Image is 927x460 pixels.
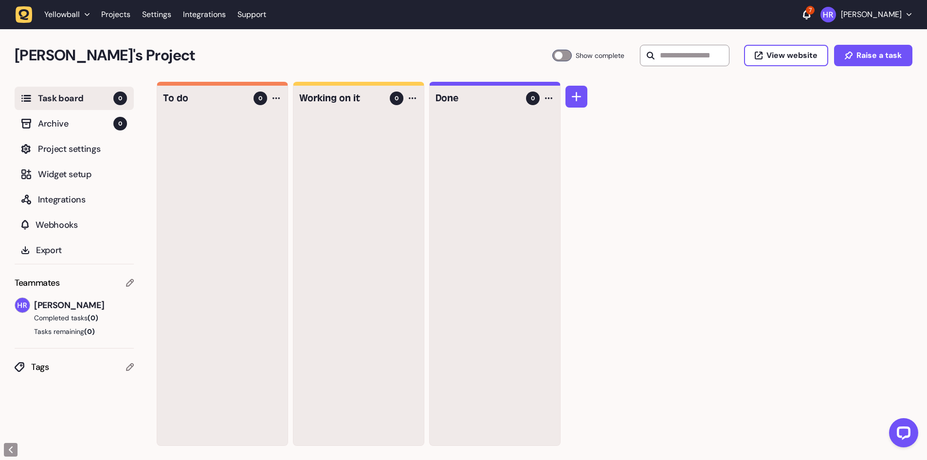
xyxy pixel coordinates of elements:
[15,87,134,110] button: Task board0
[88,313,98,322] span: (0)
[841,10,902,19] p: [PERSON_NAME]
[576,50,624,61] span: Show complete
[744,45,828,66] button: View website
[820,7,911,22] button: [PERSON_NAME]
[15,298,30,313] img: Harry Robinson
[531,94,535,103] span: 0
[44,10,80,19] span: Yellowball
[766,52,818,59] span: View website
[113,92,127,105] span: 0
[436,92,519,105] h4: Done
[38,167,127,181] span: Widget setup
[881,414,922,455] iframe: LiveChat chat widget
[142,6,171,23] a: Settings
[15,327,134,336] button: Tasks remaining(0)
[15,239,134,262] button: Export
[113,117,127,130] span: 0
[15,213,134,237] button: Webhooks
[163,92,247,105] h4: To do
[38,92,113,105] span: Task board
[237,10,266,19] a: Support
[15,137,134,161] button: Project settings
[15,276,60,290] span: Teammates
[34,298,134,312] span: [PERSON_NAME]
[38,117,113,130] span: Archive
[15,313,126,323] button: Completed tasks(0)
[183,6,226,23] a: Integrations
[806,6,815,15] div: 7
[856,52,902,59] span: Raise a task
[101,6,130,23] a: Projects
[258,94,262,103] span: 0
[15,44,552,67] h2: Harry's Project
[36,218,127,232] span: Webhooks
[16,6,95,23] button: Yellowball
[299,92,383,105] h4: Working on it
[84,327,95,336] span: (0)
[38,142,127,156] span: Project settings
[395,94,399,103] span: 0
[31,360,126,374] span: Tags
[834,45,912,66] button: Raise a task
[820,7,836,22] img: Harry Robinson
[38,193,127,206] span: Integrations
[15,112,134,135] button: Archive0
[15,163,134,186] button: Widget setup
[15,188,134,211] button: Integrations
[36,243,127,257] span: Export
